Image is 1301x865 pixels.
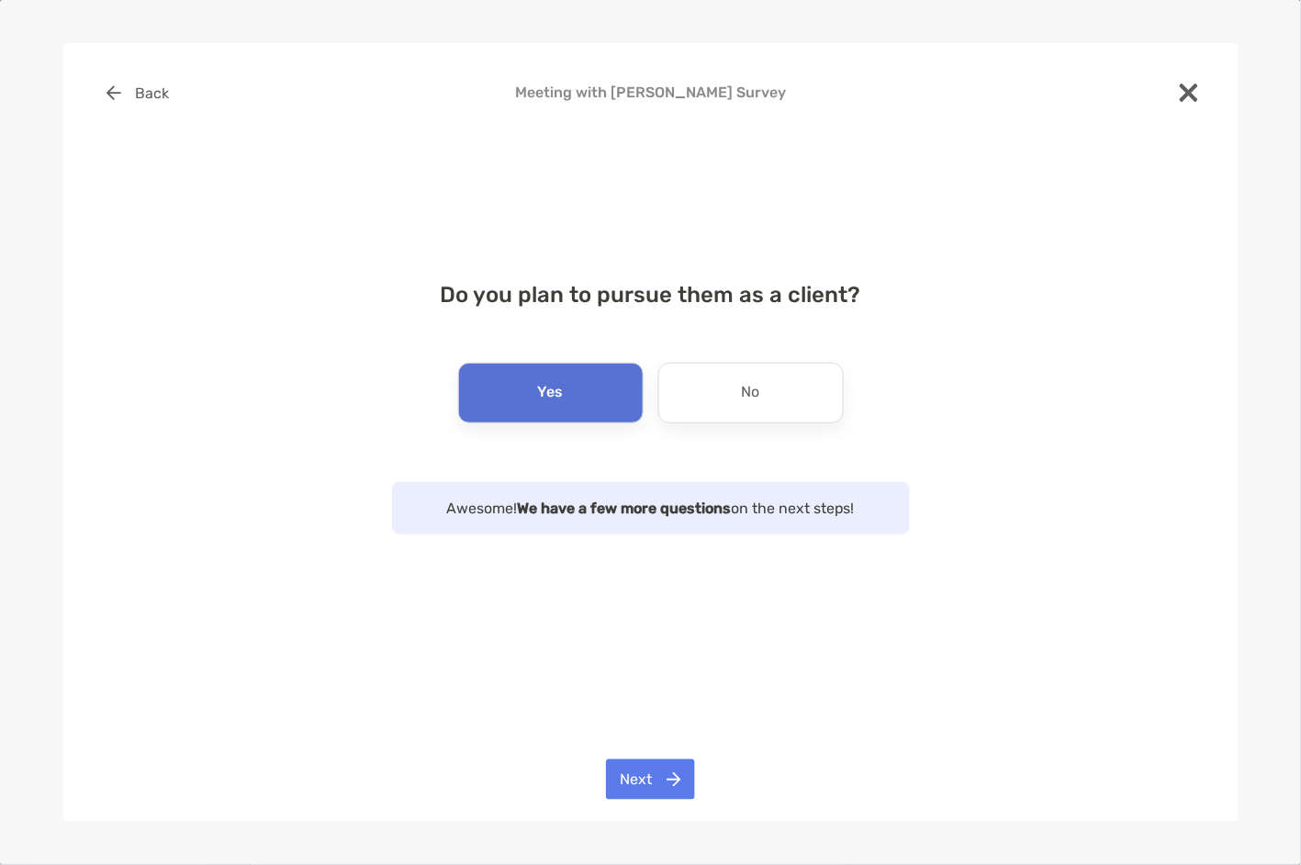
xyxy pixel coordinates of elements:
[1180,84,1198,102] img: close modal
[606,759,695,800] button: Next
[107,85,121,100] img: button icon
[93,282,1209,308] h4: Do you plan to pursue them as a client?
[667,772,681,787] img: button icon
[517,500,731,517] strong: We have a few more questions
[538,378,564,408] p: Yes
[410,497,892,520] p: Awesome! on the next steps!
[93,84,1209,101] h4: Meeting with [PERSON_NAME] Survey
[742,378,760,408] p: No
[93,73,184,113] button: Back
